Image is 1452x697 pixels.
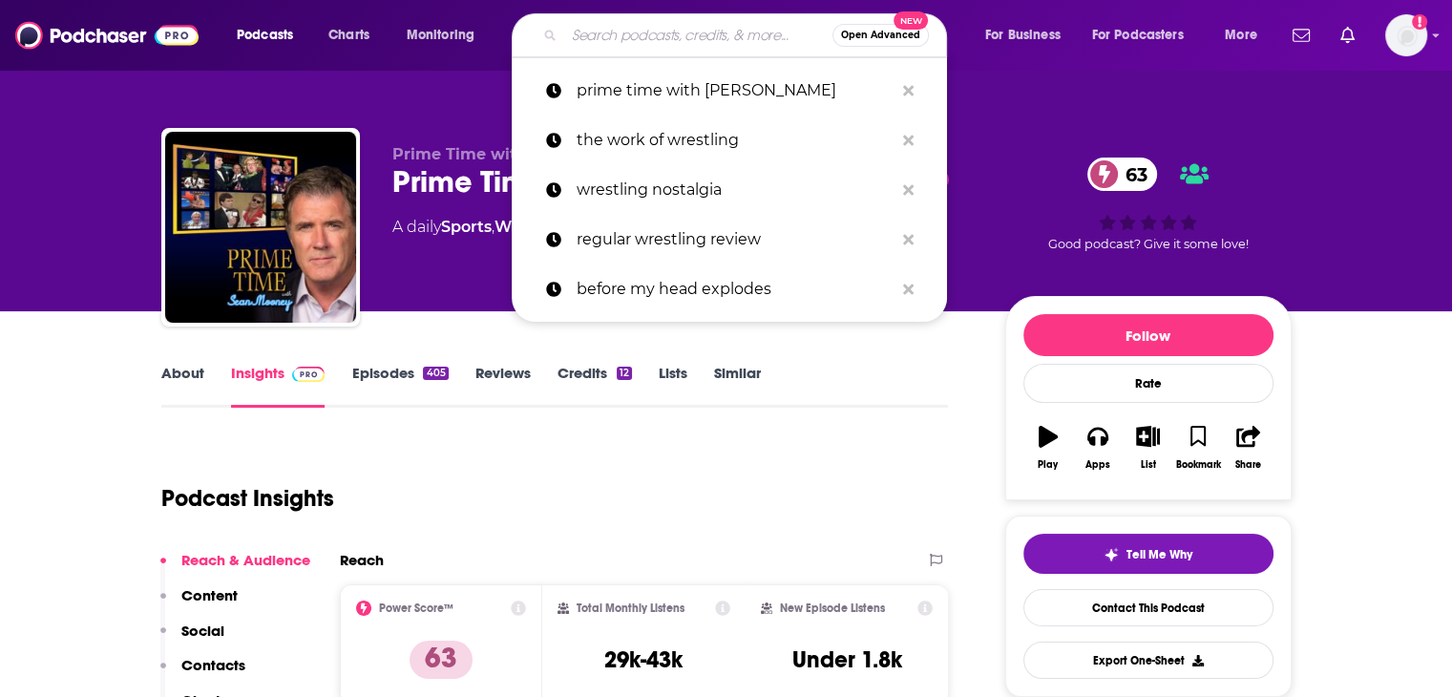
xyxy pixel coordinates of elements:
a: InsightsPodchaser Pro [231,364,326,408]
h2: Power Score™ [379,602,453,615]
a: regular wrestling review [512,215,947,264]
a: wrestling nostalgia [512,165,947,215]
div: Apps [1085,459,1110,471]
input: Search podcasts, credits, & more... [564,20,832,51]
div: 63Good podcast? Give it some love! [1005,145,1292,264]
a: Show notifications dropdown [1333,19,1362,52]
p: Reach & Audience [181,551,310,569]
a: Credits12 [558,364,632,408]
a: Similar [714,364,761,408]
div: Search podcasts, credits, & more... [530,13,965,57]
p: before my head explodes [577,264,894,314]
span: 63 [1106,158,1157,191]
p: the work of wrestling [577,116,894,165]
h3: 29k-43k [604,645,683,674]
img: Prime Time with Sean Mooney [165,132,356,323]
a: Contact This Podcast [1023,589,1273,626]
button: Export One-Sheet [1023,642,1273,679]
span: Charts [328,22,369,49]
a: Reviews [475,364,531,408]
img: Podchaser Pro [292,367,326,382]
img: Podchaser - Follow, Share and Rate Podcasts [15,17,199,53]
span: Podcasts [237,22,293,49]
button: open menu [223,20,318,51]
div: Share [1235,459,1261,471]
button: Share [1223,413,1273,482]
button: List [1123,413,1172,482]
span: Tell Me Why [1126,547,1192,562]
button: Contacts [160,656,245,691]
p: Social [181,622,224,640]
button: Reach & Audience [160,551,310,586]
h2: New Episode Listens [780,602,885,615]
p: Content [181,586,238,604]
h2: Reach [340,551,384,569]
p: Contacts [181,656,245,674]
button: open menu [972,20,1084,51]
div: Play [1038,459,1058,471]
div: 405 [423,367,448,380]
button: open menu [1211,20,1281,51]
div: List [1141,459,1156,471]
a: Charts [316,20,381,51]
a: Sports [441,218,492,236]
span: Good podcast? Give it some love! [1048,237,1249,251]
button: open menu [1080,20,1211,51]
h3: Under 1.8k [792,645,902,674]
span: , [492,218,495,236]
a: Episodes405 [351,364,448,408]
a: Wrestling [495,218,572,236]
p: prime time with sean [577,66,894,116]
div: 12 [617,367,632,380]
a: Show notifications dropdown [1285,19,1317,52]
button: open menu [393,20,499,51]
svg: Add a profile image [1412,14,1427,30]
span: For Business [985,22,1061,49]
p: wrestling nostalgia [577,165,894,215]
button: Apps [1073,413,1123,482]
div: Bookmark [1175,459,1220,471]
img: tell me why sparkle [1104,547,1119,562]
h2: Total Monthly Listens [577,602,684,615]
span: For Podcasters [1092,22,1184,49]
button: tell me why sparkleTell Me Why [1023,534,1273,574]
div: A daily podcast [392,216,706,239]
button: Follow [1023,314,1273,356]
span: Monitoring [407,22,474,49]
span: More [1225,22,1257,49]
span: Open Advanced [841,31,920,40]
span: New [894,11,928,30]
a: 63 [1087,158,1157,191]
a: the work of wrestling [512,116,947,165]
span: Logged in as NehaLad [1385,14,1427,56]
img: User Profile [1385,14,1427,56]
h1: Podcast Insights [161,484,334,513]
div: Rate [1023,364,1273,403]
span: Prime Time with [PERSON_NAME] [392,145,668,163]
a: prime time with [PERSON_NAME] [512,66,947,116]
button: Play [1023,413,1073,482]
a: before my head explodes [512,264,947,314]
button: Content [160,586,238,622]
button: Social [160,622,224,657]
button: Open AdvancedNew [832,24,929,47]
button: Show profile menu [1385,14,1427,56]
a: About [161,364,204,408]
p: 63 [410,641,473,679]
a: Lists [659,364,687,408]
button: Bookmark [1173,413,1223,482]
p: regular wrestling review [577,215,894,264]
